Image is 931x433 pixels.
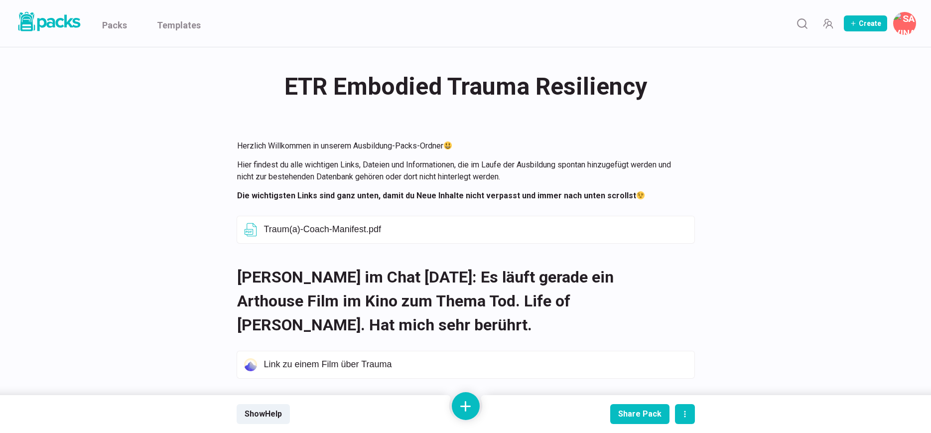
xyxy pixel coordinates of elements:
[15,10,82,37] a: Packs logo
[618,409,662,419] div: Share Pack
[818,13,838,33] button: Manage Team Invites
[893,12,916,35] button: Savina Tilmann
[844,15,887,31] button: Create Pack
[237,159,682,183] p: Hier findest du alle wichtigen Links, Dateien und Informationen, die im Laufe der Ausbildung spon...
[264,224,688,235] p: Traum(a)-Coach-Manifest.pdf
[284,67,647,106] span: ETR Embodied Trauma Resiliency
[610,404,669,424] button: Share Pack
[444,142,452,149] img: 😃
[15,10,82,33] img: Packs logo
[237,404,290,424] button: ShowHelp
[237,265,682,337] h2: [PERSON_NAME] im Chat [DATE]: Es läuft gerade ein Arthouse Film im Kino zum Thema Tod. Life of [P...
[243,357,258,372] img: link icon
[264,359,688,370] p: Link zu einem Film über Trauma
[637,191,645,199] img: 😉
[237,191,645,200] strong: Die wichtigsten Links sind ganz unten, damit du Neue Inhalte nicht verpasst und immer nach unten ...
[792,13,812,33] button: Search
[675,404,695,424] button: actions
[237,140,682,152] p: Herzlich Willkommen in unserem Ausbildung-Packs-Ordner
